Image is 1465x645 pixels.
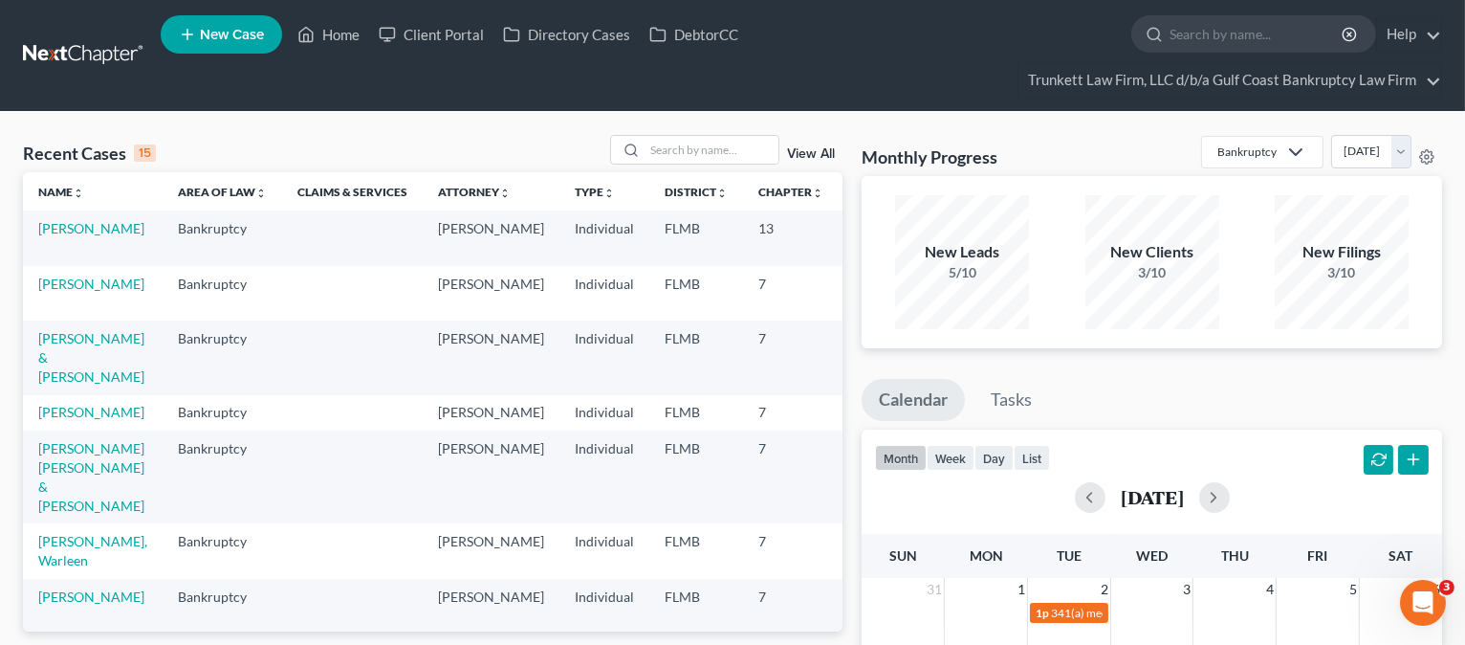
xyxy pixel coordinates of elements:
a: View All [787,147,835,161]
i: unfold_more [499,188,511,199]
td: Individual [559,266,649,321]
td: 2:25-bk-01518 [839,431,930,523]
span: 1p [1036,606,1049,620]
span: 5 [1347,578,1359,601]
td: 7 [743,579,839,634]
td: 2:25-bk-01410 [839,321,930,394]
a: DebtorCC [640,17,748,52]
td: Individual [559,523,649,578]
span: 1 [1016,578,1027,601]
td: Individual [559,579,649,634]
td: Individual [559,431,649,523]
td: FLMB [649,211,743,265]
td: FLMB [649,321,743,394]
button: month [875,445,927,471]
div: 15 [134,145,156,162]
span: 4 [1264,578,1276,601]
a: Help [1377,17,1441,52]
a: Typeunfold_more [575,185,615,199]
a: Tasks [973,379,1049,421]
a: [PERSON_NAME] [38,589,144,605]
td: [PERSON_NAME] [423,579,559,634]
i: unfold_more [603,188,615,199]
span: Sun [889,547,917,564]
div: Bankruptcy [1217,144,1277,160]
td: Bankruptcy [163,211,282,265]
span: Wed [1136,547,1168,564]
td: 2:25-bk-01629 [839,523,930,578]
div: 5/10 [895,263,1029,282]
input: Search by name... [645,136,778,164]
td: FLMB [649,579,743,634]
button: day [974,445,1014,471]
span: 2 [1099,578,1110,601]
td: 7 [743,321,839,394]
a: Chapterunfold_more [758,185,823,199]
td: 7 [743,523,839,578]
td: [PERSON_NAME] [423,321,559,394]
td: Bankruptcy [163,579,282,634]
span: 6 [1431,578,1442,601]
td: FLMB [649,266,743,321]
span: 341(a) meeting for [PERSON_NAME] & [PERSON_NAME] [1051,606,1337,620]
td: [PERSON_NAME] [423,211,559,265]
a: Client Portal [369,17,493,52]
a: Trunkett Law Firm, LLC d/b/a Gulf Coast Bankruptcy Law Firm [1018,63,1441,98]
td: [PERSON_NAME] [423,395,559,431]
a: Calendar [862,379,965,421]
button: list [1014,445,1050,471]
td: 2:25-bk-01534 [839,266,930,321]
td: FLMB [649,431,743,523]
a: Directory Cases [493,17,640,52]
div: New Filings [1275,241,1409,263]
div: 3/10 [1275,263,1409,282]
a: [PERSON_NAME] [38,404,144,420]
td: Bankruptcy [163,321,282,394]
span: Mon [970,547,1003,564]
td: [PERSON_NAME] [423,266,559,321]
td: FLMB [649,523,743,578]
span: 3 [1439,580,1454,595]
td: Bankruptcy [163,395,282,431]
td: 7 [743,395,839,431]
td: 13 [743,211,839,265]
div: 3/10 [1085,263,1219,282]
td: 7 [743,266,839,321]
td: Bankruptcy [163,523,282,578]
td: Individual [559,321,649,394]
a: Home [288,17,369,52]
td: [PERSON_NAME] [423,523,559,578]
td: 2:25-bk-00178 [839,211,930,265]
td: Individual [559,395,649,431]
a: [PERSON_NAME] [38,276,144,292]
div: New Clients [1085,241,1219,263]
a: Districtunfold_more [665,185,728,199]
td: Individual [559,211,649,265]
a: [PERSON_NAME] & [PERSON_NAME] [38,330,144,385]
div: New Leads [895,241,1029,263]
h3: Monthly Progress [862,145,997,168]
th: Claims & Services [282,172,423,211]
iframe: Intercom live chat [1400,580,1446,626]
td: Bankruptcy [163,266,282,321]
a: [PERSON_NAME] [38,220,144,236]
span: 3 [1181,578,1192,601]
span: New Case [200,28,264,42]
td: 7 [743,431,839,523]
a: [PERSON_NAME], Warleen [38,533,147,568]
td: FLMB [649,395,743,431]
span: Tue [1057,547,1082,564]
a: [PERSON_NAME] [PERSON_NAME] & [PERSON_NAME] [38,440,144,514]
i: unfold_more [255,188,267,199]
h2: [DATE] [1121,487,1184,507]
i: unfold_more [812,188,823,199]
span: Thu [1221,547,1249,564]
a: Attorneyunfold_more [438,185,511,199]
span: 31 [925,578,944,601]
span: Sat [1388,547,1412,564]
input: Search by name... [1170,16,1345,52]
a: Nameunfold_more [38,185,84,199]
i: unfold_more [716,188,728,199]
td: [PERSON_NAME] [423,431,559,523]
i: unfold_more [73,188,84,199]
